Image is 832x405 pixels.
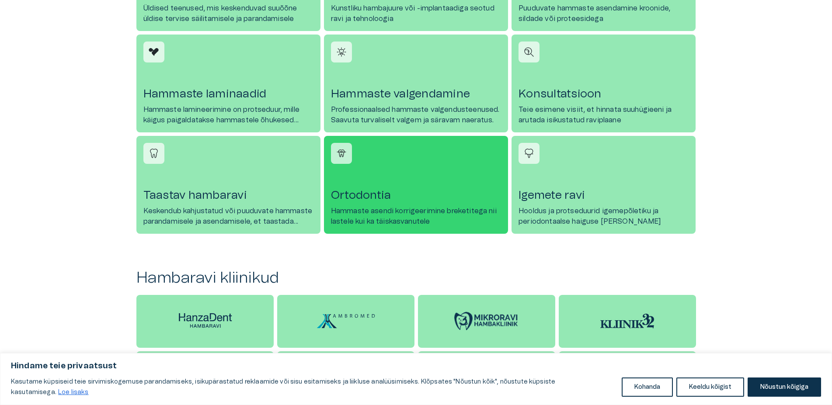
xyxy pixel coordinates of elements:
p: Hindame teie privaatsust [11,361,821,371]
img: Hammaste valgendamine icon [335,45,348,59]
h4: Hammaste valgendamine [331,87,501,101]
img: Hammaste laminaadid icon [147,45,160,59]
img: Ambromed Kliinik logo [313,308,379,334]
button: Nõustun kõigiga [748,377,821,397]
h4: Konsultatsioon [519,87,689,101]
p: Puuduvate hammaste asendamine kroonide, sildade või proteesidega [519,3,689,24]
img: Mikroravi Hambakliinik logo [454,311,519,332]
span: Help [45,7,58,14]
a: Mikroravi Hambakliinik logo [418,295,555,348]
img: HanzaDent logo [172,311,238,331]
img: Taastav hambaravi icon [147,147,160,160]
h4: Ortodontia [331,188,501,202]
h4: Igemete ravi [519,188,689,202]
p: Üldised teenused, mis keskenduvad suuõõne üldise tervise säilitamisele ja parandamisele [143,3,313,24]
p: Teie esimene visiit, et hinnata suuhügieeni ja arutada isikustatud raviplaane [519,104,689,125]
button: Keeldu kõigist [676,377,744,397]
a: Kliinik 32 logo [559,295,696,348]
p: Hooldus ja protseduurid igemepõletiku ja periodontaalse haiguse [PERSON_NAME] [519,206,689,227]
a: Studio Dental logo [559,351,696,404]
h4: Hammaste laminaadid [143,87,313,101]
a: Ambromed Kliinik logo [277,295,414,348]
a: Pirita Hambaravi logo [277,351,414,404]
h4: Taastav hambaravi [143,188,313,202]
p: Hammaste lamineerimine on protseduur, mille käigus paigaldatakse hammastele õhukesed keraamilised... [143,104,313,125]
a: Kose Hambaravi logo [418,351,555,404]
a: Loe lisaks [58,389,89,396]
p: Professionaalsed hammaste valgendusteenused. Saavuta turvaliselt valgem ja säravam naeratus. [331,104,501,125]
a: Tähe Hambakliinik logo [136,351,274,404]
p: Kunstliku hambajuure või -implantaadiga seotud ravi ja tehnoloogia [331,3,501,24]
h2: Hambaravi kliinikud [136,269,696,287]
p: Keskendub kahjustatud või puuduvate hammaste parandamisele ja asendamisele, et taastada funktsion... [143,206,313,227]
a: HanzaDent logo [136,295,274,348]
img: Igemete ravi icon [522,147,536,160]
button: Kohanda [622,377,673,397]
p: Hammaste asendi korrigeerimine breketitega nii lastele kui ka täiskasvanutele [331,206,501,227]
img: Kliinik 32 logo [600,314,654,329]
img: Konsultatsioon icon [522,45,536,59]
p: Kasutame küpsiseid teie sirvimiskogemuse parandamiseks, isikupärastatud reklaamide või sisu esita... [11,377,615,398]
img: Ortodontia icon [335,147,348,160]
